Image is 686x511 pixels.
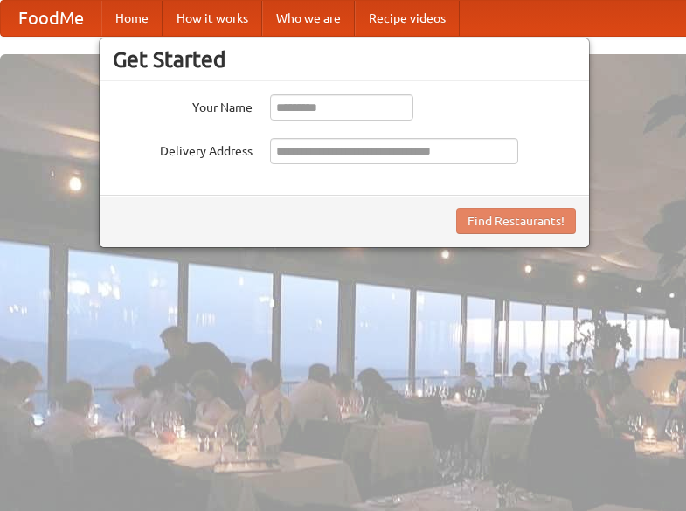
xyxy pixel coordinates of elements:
[113,94,253,116] label: Your Name
[113,138,253,160] label: Delivery Address
[163,1,262,36] a: How it works
[101,1,163,36] a: Home
[355,1,460,36] a: Recipe videos
[456,208,576,234] button: Find Restaurants!
[1,1,101,36] a: FoodMe
[113,46,576,73] h3: Get Started
[262,1,355,36] a: Who we are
